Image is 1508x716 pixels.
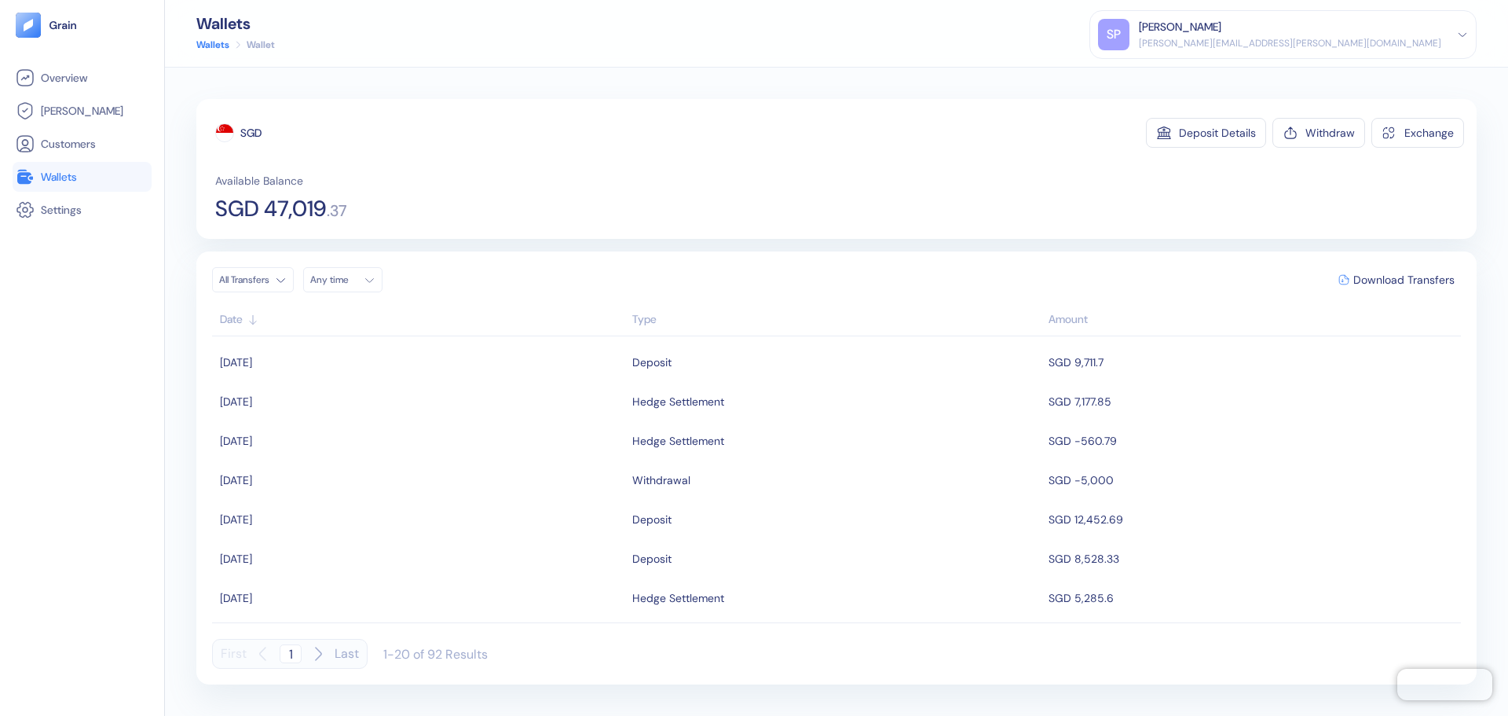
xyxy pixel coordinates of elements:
button: Any time [303,267,382,292]
td: [DATE] [212,382,628,421]
div: Hedge Settlement [632,388,724,415]
a: Settings [16,200,148,219]
td: [DATE] [212,421,628,461]
button: Deposit Details [1146,118,1266,148]
div: 1-20 of 92 Results [383,646,488,663]
div: Withdraw [1305,127,1355,138]
button: Withdraw [1272,118,1365,148]
td: [DATE] [212,500,628,539]
td: [DATE] [212,461,628,500]
a: [PERSON_NAME] [16,101,148,120]
div: Any time [310,274,357,286]
div: Withdrawal [632,467,690,494]
div: Deposit Details [1179,127,1256,138]
span: Available Balance [215,173,303,189]
div: Hedge Settlement [632,428,724,454]
img: logo [49,20,78,31]
span: Download Transfers [1353,274,1455,285]
div: SGD [240,125,262,141]
a: Wallets [196,38,229,52]
div: Sort descending [1049,311,1453,328]
span: Overview [41,70,87,86]
span: . 37 [327,203,347,218]
button: Last [335,639,359,669]
img: logo-tablet-V2.svg [16,13,41,38]
div: Sort ascending [220,311,624,328]
a: Overview [16,68,148,87]
td: [DATE] [212,578,628,618]
div: Deposit [632,506,672,533]
div: SP [1098,19,1129,50]
div: Hedge Settlement [632,585,724,611]
td: [DATE] [212,343,628,382]
td: SGD -560.79 [1045,421,1461,461]
iframe: Chatra live chat [1397,669,1492,700]
span: Customers [41,136,96,152]
td: SGD 12,452.69 [1045,500,1461,539]
span: SGD 47,019 [215,198,327,220]
div: Exchange [1404,127,1454,138]
span: Settings [41,202,82,218]
td: SGD 5,285.6 [1045,578,1461,618]
a: Customers [16,134,148,153]
a: Wallets [16,167,148,186]
div: [PERSON_NAME] [1139,19,1221,35]
span: [PERSON_NAME] [41,103,123,119]
button: Download Transfers [1332,268,1461,292]
td: SGD 9,711.7 [1045,343,1461,382]
div: Deposit [632,545,672,572]
button: Exchange [1371,118,1464,148]
div: Deposit [632,349,672,376]
td: SGD 8,528.33 [1045,539,1461,578]
td: SGD -5,000 [1045,461,1461,500]
td: [DATE] [212,539,628,578]
div: [PERSON_NAME][EMAIL_ADDRESS][PERSON_NAME][DOMAIN_NAME] [1139,36,1441,50]
button: First [221,639,247,669]
td: SGD 7,177.85 [1045,382,1461,421]
div: Wallets [196,16,275,31]
span: Wallets [41,169,77,185]
div: Sort ascending [632,311,1041,328]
